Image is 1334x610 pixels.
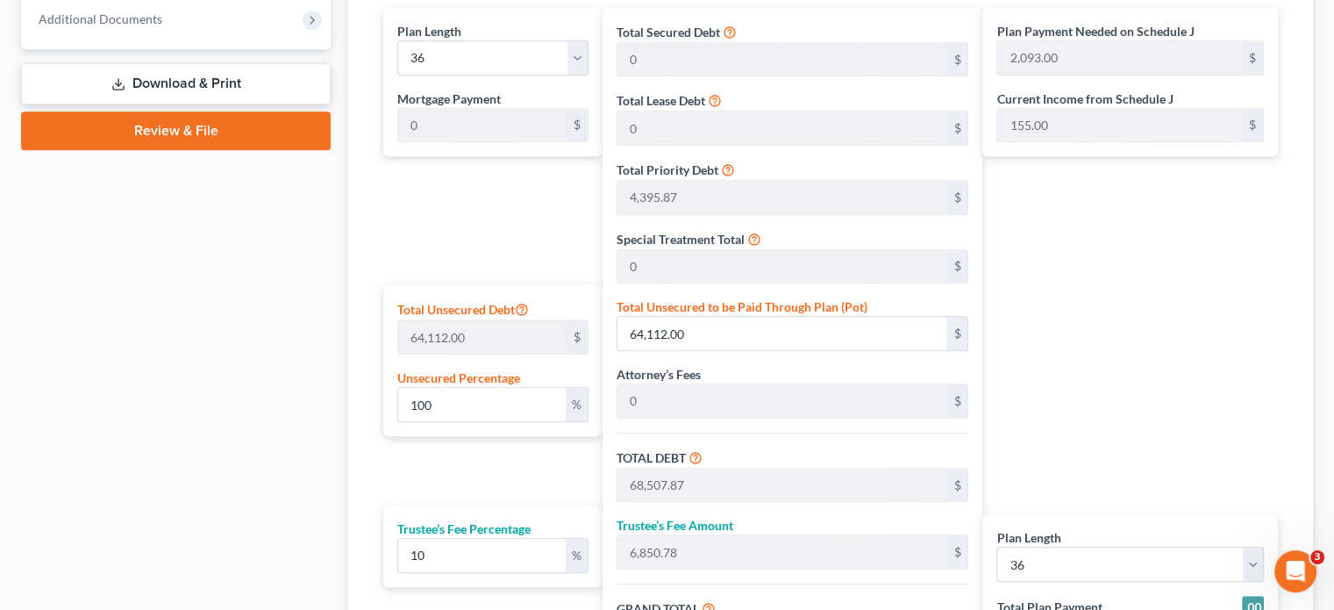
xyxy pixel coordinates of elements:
input: 0.00 [398,109,567,142]
input: 0.00 [617,43,946,76]
input: 0.00 [617,181,946,214]
div: $ [946,384,967,418]
label: Special Treatment Total [617,230,745,248]
label: Current Income from Schedule J [996,90,1173,108]
label: Plan Length [996,528,1060,547]
input: 0.00 [997,109,1242,142]
label: Total Unsecured Debt [397,298,529,319]
label: Total Secured Debt [617,23,720,41]
div: $ [946,535,967,569]
div: $ [567,320,588,354]
input: 0.00 [997,41,1242,75]
label: Unsecured Percentage [397,369,520,387]
div: $ [1242,41,1263,75]
label: TOTAL DEBT [617,449,686,467]
label: Plan Payment Needed on Schedule J [996,22,1194,40]
div: $ [1242,109,1263,142]
input: 0.00 [617,469,946,502]
label: Attorney’s Fees [617,365,701,384]
div: $ [946,111,967,145]
input: 0.00 [398,539,566,572]
div: $ [567,109,588,142]
input: 0.00 [617,317,946,350]
input: 0.00 [398,320,567,354]
iframe: Intercom live chat [1274,550,1316,592]
div: $ [946,469,967,502]
input: 0.00 [617,384,946,418]
span: Additional Documents [39,11,162,26]
span: 3 [1310,550,1324,564]
label: Mortgage Payment [397,90,501,108]
a: Review & File [21,111,331,150]
label: Total Unsecured to be Paid Through Plan (Pot) [617,298,867,316]
label: Trustee’s Fee Percentage [397,520,531,538]
a: Download & Print [21,63,331,104]
div: $ [946,317,967,350]
input: 0.00 [617,111,946,145]
label: Total Lease Debt [617,91,705,110]
input: 0.00 [398,388,566,421]
label: Trustee’s Fee Amount [617,516,733,535]
label: Total Priority Debt [617,161,718,179]
div: % [566,539,588,572]
label: Plan Length [397,22,461,40]
input: 0.00 [617,250,946,283]
div: $ [946,250,967,283]
div: $ [946,43,967,76]
div: % [566,388,588,421]
div: $ [946,181,967,214]
input: 0.00 [617,535,946,569]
